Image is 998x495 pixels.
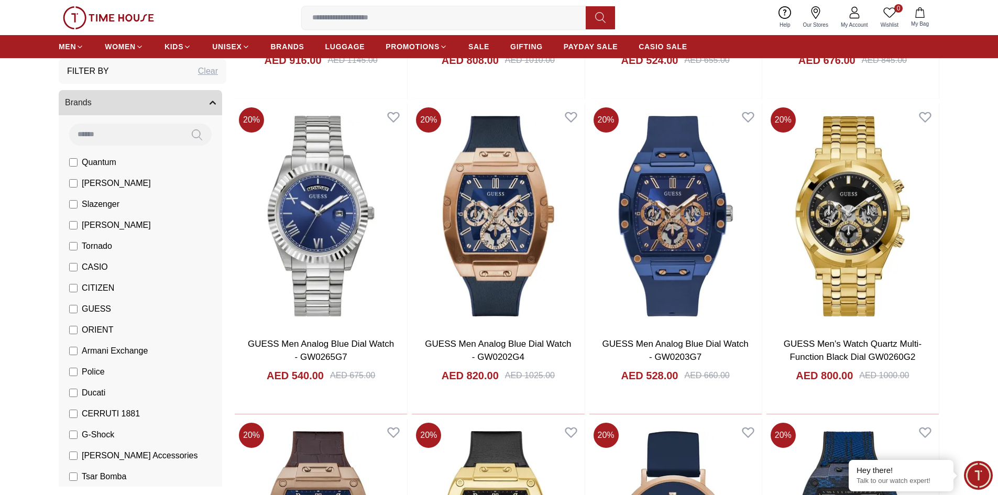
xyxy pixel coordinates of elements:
[862,54,907,67] div: AED 845.00
[564,37,618,56] a: PAYDAY SALE
[386,37,447,56] a: PROMOTIONS
[69,389,78,397] input: Ducati
[907,20,933,28] span: My Bag
[798,53,856,68] h4: AED 676.00
[271,37,304,56] a: BRANDS
[82,240,112,252] span: Tornado
[82,345,148,357] span: Armani Exchange
[330,369,375,382] div: AED 675.00
[69,284,78,292] input: CITIZEN
[442,53,499,68] h4: AED 808.00
[468,37,489,56] a: SALE
[164,37,191,56] a: KIDS
[894,4,903,13] span: 0
[325,41,365,52] span: LUGGAGE
[69,200,78,208] input: Slazenger
[857,477,946,486] p: Talk to our watch expert!
[212,37,249,56] a: UNISEX
[82,177,151,190] span: [PERSON_NAME]
[265,53,322,68] h4: AED 916.00
[59,37,84,56] a: MEN
[771,423,796,448] span: 20 %
[412,103,584,328] img: GUESS Men Analog Blue Dial Watch - GW0202G4
[505,54,555,67] div: AED 1010.00
[796,368,853,383] h4: AED 800.00
[771,107,796,133] span: 20 %
[594,107,619,133] span: 20 %
[271,41,304,52] span: BRANDS
[59,90,222,115] button: Brands
[82,449,198,462] span: [PERSON_NAME] Accessories
[784,339,922,362] a: GUESS Men's Watch Quartz Multi-Function Black Dial GW0260G2
[164,41,183,52] span: KIDS
[82,470,126,483] span: Tsar Bomba
[82,156,116,169] span: Quantum
[82,303,111,315] span: GUESS
[212,41,242,52] span: UNISEX
[69,368,78,376] input: Police
[773,4,797,31] a: Help
[69,431,78,439] input: G-Shock
[386,41,440,52] span: PROMOTIONS
[63,6,154,29] img: ...
[65,96,92,109] span: Brands
[510,41,543,52] span: GIFTING
[239,107,264,133] span: 20 %
[105,41,136,52] span: WOMEN
[82,198,119,211] span: Slazenger
[621,368,678,383] h4: AED 528.00
[69,263,78,271] input: CASIO
[859,369,909,382] div: AED 1000.00
[69,347,78,355] input: Armani Exchange
[69,452,78,460] input: [PERSON_NAME] Accessories
[416,423,441,448] span: 20 %
[684,54,729,67] div: AED 655.00
[69,242,78,250] input: Tornado
[82,387,105,399] span: Ducati
[248,339,394,362] a: GUESS Men Analog Blue Dial Watch - GW0265G7
[69,179,78,188] input: [PERSON_NAME]
[797,4,835,31] a: Our Stores
[82,219,151,232] span: [PERSON_NAME]
[639,41,687,52] span: CASIO SALE
[468,41,489,52] span: SALE
[425,339,571,362] a: GUESS Men Analog Blue Dial Watch - GW0202G4
[82,408,140,420] span: CERRUTI 1881
[69,472,78,481] input: Tsar Bomba
[82,282,114,294] span: CITIZEN
[837,21,872,29] span: My Account
[69,221,78,229] input: [PERSON_NAME]
[564,41,618,52] span: PAYDAY SALE
[775,21,795,29] span: Help
[198,65,218,78] div: Clear
[766,103,939,328] img: GUESS Men's Watch Quartz Multi-Function Black Dial GW0260G2
[105,37,144,56] a: WOMEN
[589,103,762,328] img: GUESS Men Analog Blue Dial Watch - GW0203G7
[874,4,905,31] a: 0Wishlist
[510,37,543,56] a: GIFTING
[594,423,619,448] span: 20 %
[964,461,993,490] div: Chat Widget
[876,21,903,29] span: Wishlist
[505,369,555,382] div: AED 1025.00
[602,339,749,362] a: GUESS Men Analog Blue Dial Watch - GW0203G7
[328,54,378,67] div: AED 1145.00
[82,261,108,273] span: CASIO
[69,305,78,313] input: GUESS
[82,366,105,378] span: Police
[82,428,114,441] span: G-Shock
[69,410,78,418] input: CERRUTI 1881
[82,324,113,336] span: ORIENT
[239,423,264,448] span: 20 %
[267,368,324,383] h4: AED 540.00
[325,37,365,56] a: LUGGAGE
[69,158,78,167] input: Quantum
[857,465,946,476] div: Hey there!
[684,369,729,382] div: AED 660.00
[235,103,407,328] img: GUESS Men Analog Blue Dial Watch - GW0265G7
[639,37,687,56] a: CASIO SALE
[59,41,76,52] span: MEN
